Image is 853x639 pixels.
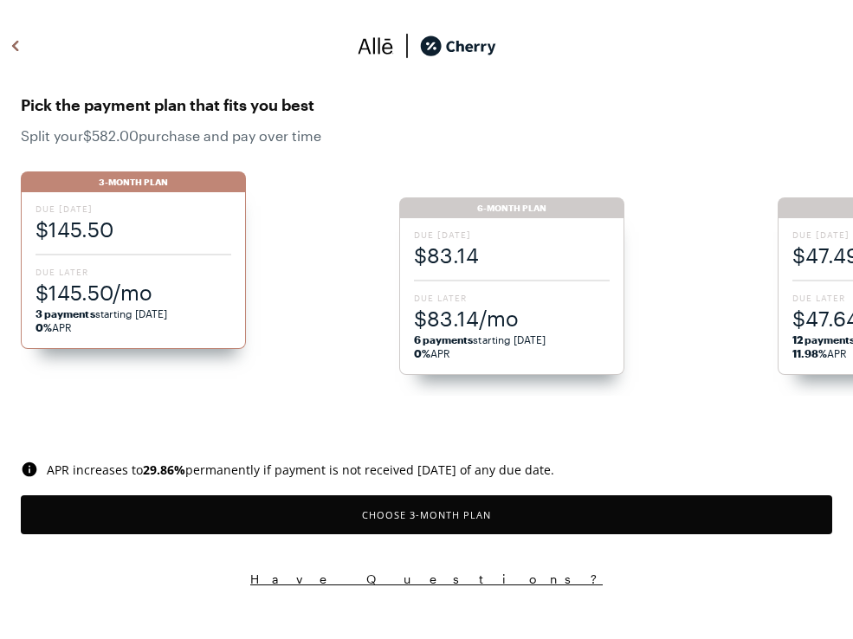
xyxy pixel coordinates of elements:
[21,495,832,534] button: Choose 3-Month Plan
[21,171,246,192] div: 3-Month Plan
[414,229,610,241] span: Due [DATE]
[36,307,95,319] strong: 3 payments
[358,33,394,59] img: svg%3e
[143,461,185,478] b: 29.86 %
[792,347,827,359] strong: 11.98%
[399,197,624,218] div: 6-Month Plan
[414,241,610,269] span: $83.14
[36,278,231,307] span: $145.50/mo
[420,33,496,59] img: cherry_black_logo-DrOE_MJI.svg
[36,203,231,215] span: Due [DATE]
[394,33,420,59] img: svg%3e
[414,347,430,359] strong: 0%
[21,461,38,478] img: svg%3e
[414,332,610,360] span: starting [DATE] APR
[5,33,26,59] img: svg%3e
[414,333,474,345] strong: 6 payments
[21,91,832,119] span: Pick the payment plan that fits you best
[414,304,610,332] span: $83.14/mo
[36,266,231,278] span: Due Later
[414,292,610,304] span: Due Later
[36,215,231,243] span: $145.50
[47,461,554,478] span: APR increases to permanently if payment is not received [DATE] of any due date.
[21,127,832,144] span: Split your $582.00 purchase and pay over time
[36,307,231,334] span: starting [DATE] APR
[36,321,52,333] strong: 0%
